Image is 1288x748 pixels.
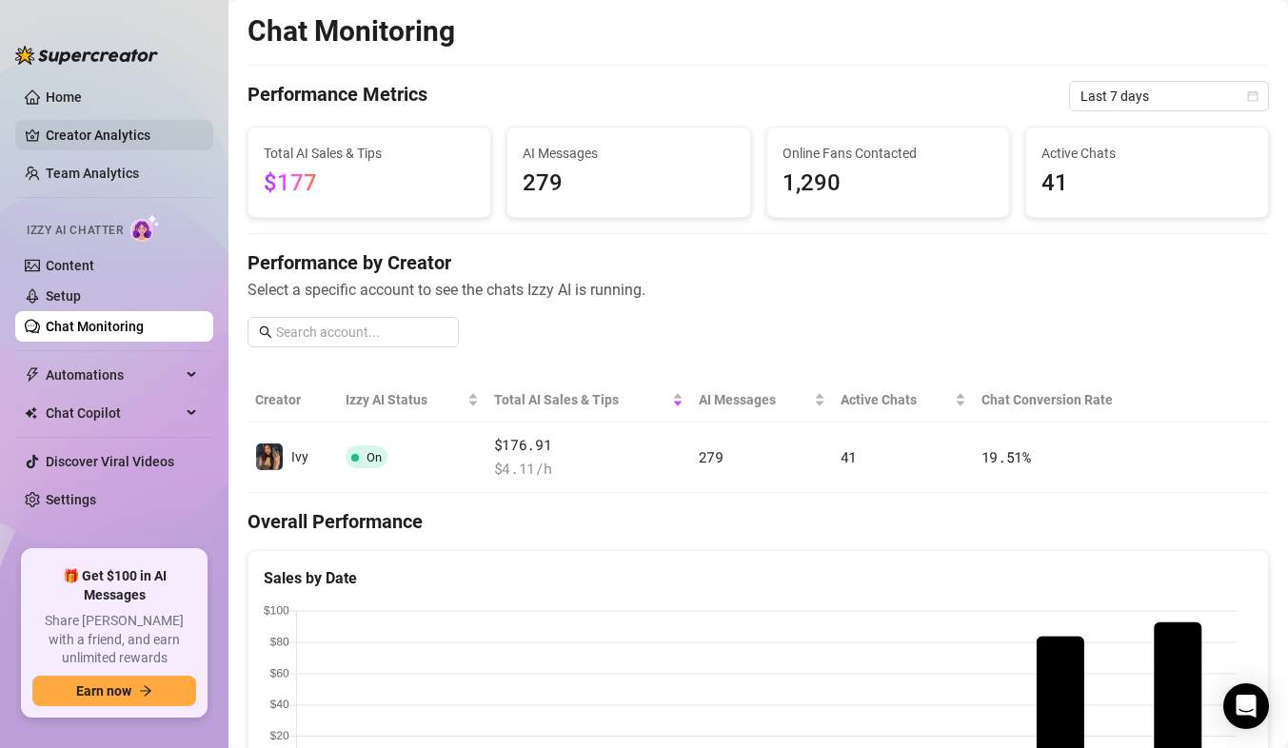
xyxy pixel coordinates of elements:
[130,214,160,242] img: AI Chatter
[699,447,723,466] span: 279
[264,566,1253,590] div: Sales by Date
[1041,143,1253,164] span: Active Chats
[494,389,668,410] span: Total AI Sales & Tips
[1247,90,1258,102] span: calendar
[1041,166,1253,202] span: 41
[256,443,283,470] img: Ivy
[46,166,139,181] a: Team Analytics
[841,447,857,466] span: 41
[523,143,734,164] span: AI Messages
[32,567,196,604] span: 🎁 Get $100 in AI Messages
[338,378,486,423] th: Izzy AI Status
[46,288,81,304] a: Setup
[248,249,1269,276] h4: Performance by Creator
[25,367,40,383] span: thunderbolt
[841,389,951,410] span: Active Chats
[248,278,1269,302] span: Select a specific account to see the chats Izzy AI is running.
[783,166,994,202] span: 1,290
[1080,82,1258,110] span: Last 7 days
[76,683,131,699] span: Earn now
[833,378,974,423] th: Active Chats
[264,169,317,196] span: $177
[494,434,684,457] span: $176.91
[25,406,37,420] img: Chat Copilot
[981,447,1031,466] span: 19.51 %
[264,143,475,164] span: Total AI Sales & Tips
[46,360,181,390] span: Automations
[15,46,158,65] img: logo-BBDzfeDw.svg
[248,81,427,111] h4: Performance Metrics
[46,319,144,334] a: Chat Monitoring
[783,143,994,164] span: Online Fans Contacted
[699,389,810,410] span: AI Messages
[1223,683,1269,729] div: Open Intercom Messenger
[523,166,734,202] span: 279
[46,120,198,150] a: Creator Analytics
[248,13,455,49] h2: Chat Monitoring
[346,389,464,410] span: Izzy AI Status
[46,398,181,428] span: Chat Copilot
[259,325,272,339] span: search
[291,449,308,464] span: Ivy
[691,378,833,423] th: AI Messages
[46,492,96,507] a: Settings
[46,454,174,469] a: Discover Viral Videos
[367,450,382,464] span: On
[46,89,82,105] a: Home
[494,458,684,481] span: $ 4.11 /h
[27,222,123,240] span: Izzy AI Chatter
[276,322,447,343] input: Search account...
[248,508,1269,535] h4: Overall Performance
[974,378,1167,423] th: Chat Conversion Rate
[139,684,152,698] span: arrow-right
[32,676,196,706] button: Earn nowarrow-right
[486,378,691,423] th: Total AI Sales & Tips
[46,258,94,273] a: Content
[248,378,338,423] th: Creator
[32,612,196,668] span: Share [PERSON_NAME] with a friend, and earn unlimited rewards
